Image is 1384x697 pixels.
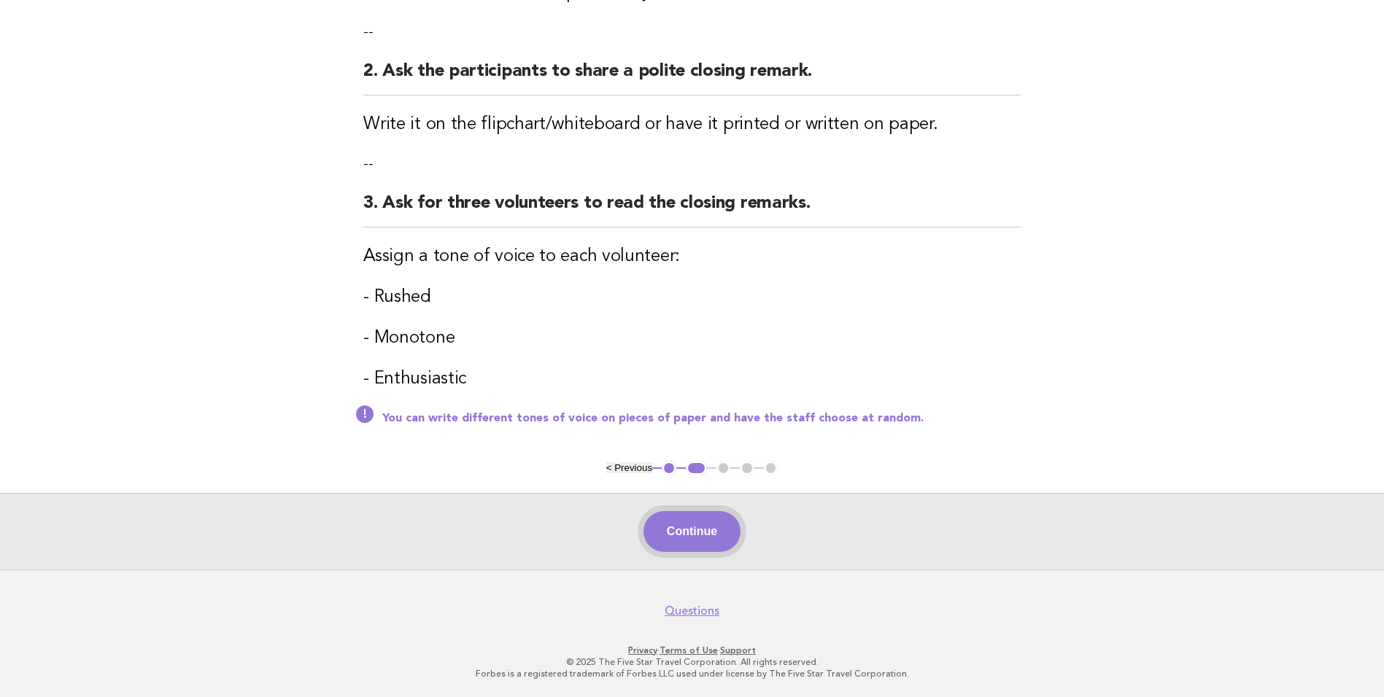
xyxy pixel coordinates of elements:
[246,645,1139,656] p: · ·
[363,22,1021,42] p: --
[643,511,741,552] button: Continue
[382,411,1021,426] p: You can write different tones of voice on pieces of paper and have the staff choose at random.
[660,645,718,655] a: Terms of Use
[662,461,676,475] button: 1
[363,327,1021,350] h3: - Monotone
[246,668,1139,680] p: Forbes is a registered trademark of Forbes LLC used under license by The Five Star Travel Corpora...
[363,367,1021,391] h3: - Enthusiastic
[363,154,1021,174] p: --
[363,192,1021,227] h2: 3. Ask for three volunteers to read the closing remarks.
[665,604,719,618] a: Questions
[246,656,1139,668] p: © 2025 The Five Star Travel Corporation. All rights reserved.
[363,245,1021,268] h3: Assign a tone of voice to each volunteer:
[720,645,756,655] a: Support
[606,462,652,473] button: < Previous
[628,645,657,655] a: Privacy
[686,461,707,475] button: 2
[363,286,1021,309] h3: - Rushed
[363,60,1021,96] h2: 2. Ask the participants to share a polite closing remark.
[363,113,1021,136] h3: Write it on the flipchart/whiteboard or have it printed or written on paper.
